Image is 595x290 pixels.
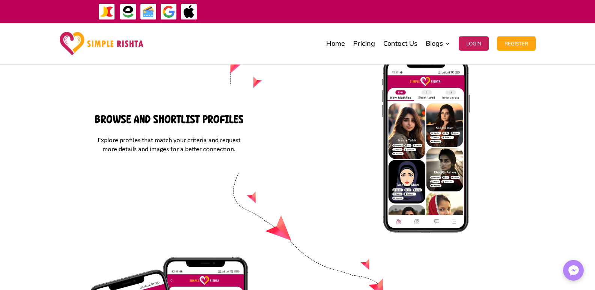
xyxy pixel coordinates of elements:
[566,263,581,278] img: Messenger
[95,113,244,126] strong: Browse and Shortlist Profiles
[383,25,417,62] a: Contact Us
[426,25,450,62] a: Blogs
[140,3,157,20] img: Credit Cards
[326,25,345,62] a: Home
[160,3,177,20] img: GooglePay-icon
[98,3,115,20] img: JazzCash-icon
[497,36,536,51] button: Register
[497,25,536,62] a: Register
[459,25,489,62] a: Login
[181,3,197,20] img: ApplePay-icon
[382,58,470,233] img: Browse-and-Shortlist-Profiles
[98,137,241,153] span: Explore profiles that match your criteria and request more details and images for a better connec...
[120,3,137,20] img: EasyPaisa-icon
[353,25,375,62] a: Pricing
[459,36,489,51] button: Login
